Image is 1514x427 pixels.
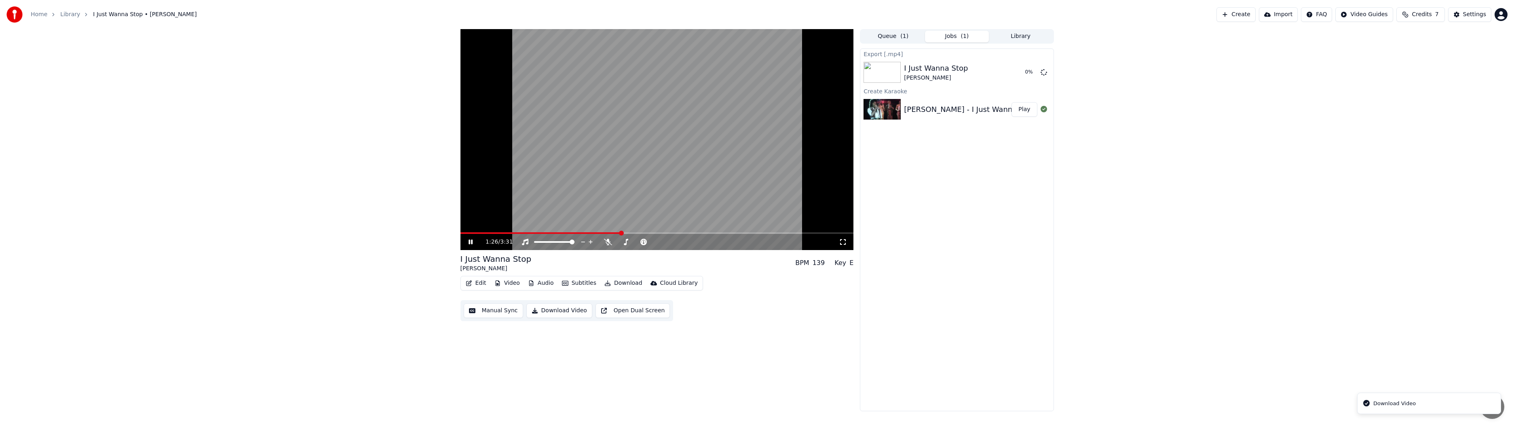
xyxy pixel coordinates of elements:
button: Audio [525,278,557,289]
button: FAQ [1301,7,1332,22]
span: 1:26 [486,238,498,246]
nav: breadcrumb [31,11,197,19]
div: I Just Wanna Stop [904,63,968,74]
button: Manual Sync [464,303,523,318]
button: Download Video [526,303,592,318]
div: [PERSON_NAME] [460,265,532,273]
div: E [849,258,853,268]
div: 0 % [1025,69,1037,76]
button: Edit [462,278,490,289]
div: [PERSON_NAME] [904,74,968,82]
button: Credits7 [1396,7,1445,22]
button: Library [989,31,1053,42]
span: 3:31 [500,238,513,246]
div: 139 [813,258,825,268]
img: youka [6,6,23,23]
div: [PERSON_NAME] - I Just Wanna Stop [904,104,1036,115]
button: Settings [1448,7,1491,22]
button: Video Guides [1335,7,1393,22]
div: Key [834,258,846,268]
a: Home [31,11,47,19]
span: I Just Wanna Stop • [PERSON_NAME] [93,11,196,19]
div: BPM [795,258,809,268]
div: / [486,238,505,246]
span: ( 1 ) [900,32,908,40]
span: ( 1 ) [961,32,969,40]
div: Cloud Library [660,279,698,287]
button: Create [1216,7,1256,22]
button: Video [491,278,523,289]
div: Download Video [1373,400,1416,408]
button: Play [1011,102,1037,117]
div: Export [.mp4] [860,49,1053,59]
button: Queue [861,31,925,42]
div: I Just Wanna Stop [460,253,532,265]
button: Download [601,278,646,289]
a: Library [60,11,80,19]
span: 7 [1435,11,1439,19]
button: Jobs [925,31,989,42]
div: Create Karaoke [860,86,1053,96]
button: Import [1259,7,1298,22]
button: Subtitles [559,278,600,289]
span: Credits [1412,11,1432,19]
button: Open Dual Screen [595,303,670,318]
div: Settings [1463,11,1486,19]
